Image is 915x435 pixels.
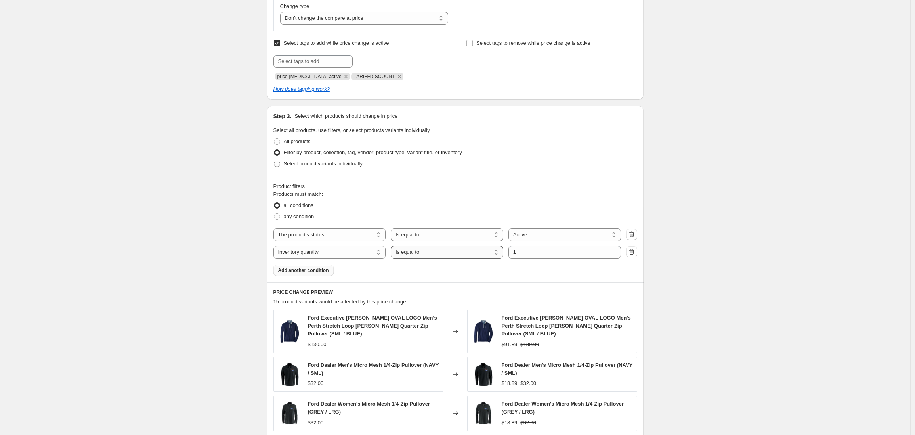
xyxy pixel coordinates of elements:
span: all conditions [284,202,313,208]
div: $91.89 [502,341,518,349]
a: How does tagging work? [273,86,330,92]
span: Add another condition [278,267,329,274]
span: any condition [284,213,314,219]
span: Ford Dealer Women's Micro Mesh 1/4-Zip Pullover (GREY / LRG) [502,401,624,415]
div: $130.00 [308,341,327,349]
div: $18.89 [502,419,518,427]
img: ND206171-BLCK_MAIN2_80x.jpg [278,401,302,425]
div: $18.89 [502,379,518,387]
span: Select tags to add while price change is active [284,40,389,46]
span: Select tags to remove while price change is active [476,40,590,46]
span: Ford Executive [PERSON_NAME] OVAL LOGO Men's Perth Stretch Loop [PERSON_NAME] Quarter-Zip Pullove... [502,315,631,337]
span: Filter by product, collection, tag, vendor, product type, variant title, or inventory [284,149,462,155]
strike: $32.00 [520,419,536,427]
span: Ford Dealer Women's Micro Mesh 1/4-Zip Pullover (GREY / LRG) [308,401,430,415]
h2: Step 3. [273,112,292,120]
input: Select tags to add [273,55,353,68]
span: Select all products, use filters, or select products variants individually [273,127,430,133]
span: Change type [280,3,309,9]
span: Select product variants individually [284,161,363,167]
button: Remove price-change-job-active [342,73,350,80]
span: 15 product variants would be affected by this price change: [273,299,408,305]
img: FD205675-1_997a4343-abe8-4ced-ad40-e5c10e1257db_80x.png [278,320,302,343]
span: Ford Dealer Men's Micro Mesh 1/4-Zip Pullover (NAVY / SML) [308,362,439,376]
img: ND206170-BLCK_MAIN2_80x.jpg [472,362,495,386]
p: Select which products should change in price [294,112,397,120]
strike: $130.00 [520,341,539,349]
h6: PRICE CHANGE PREVIEW [273,289,637,295]
div: $32.00 [308,379,324,387]
div: $32.00 [308,419,324,427]
span: TARIFFDISCOUNT [354,74,395,79]
span: Ford Dealer Men's Micro Mesh 1/4-Zip Pullover (NAVY / SML) [502,362,633,376]
span: All products [284,138,311,144]
span: Products must match: [273,191,323,197]
span: price-change-job-active [277,74,342,79]
img: ND206171-BLCK_MAIN2_80x.jpg [472,401,495,425]
button: Add another condition [273,265,334,276]
img: FD205675-1_997a4343-abe8-4ced-ad40-e5c10e1257db_80x.png [472,320,495,343]
img: ND206170-BLCK_MAIN2_80x.jpg [278,362,302,386]
span: Ford Executive [PERSON_NAME] OVAL LOGO Men's Perth Stretch Loop [PERSON_NAME] Quarter-Zip Pullove... [308,315,437,337]
button: Remove TARIFFDISCOUNT [396,73,403,80]
strike: $32.00 [520,379,536,387]
div: Product filters [273,182,637,190]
